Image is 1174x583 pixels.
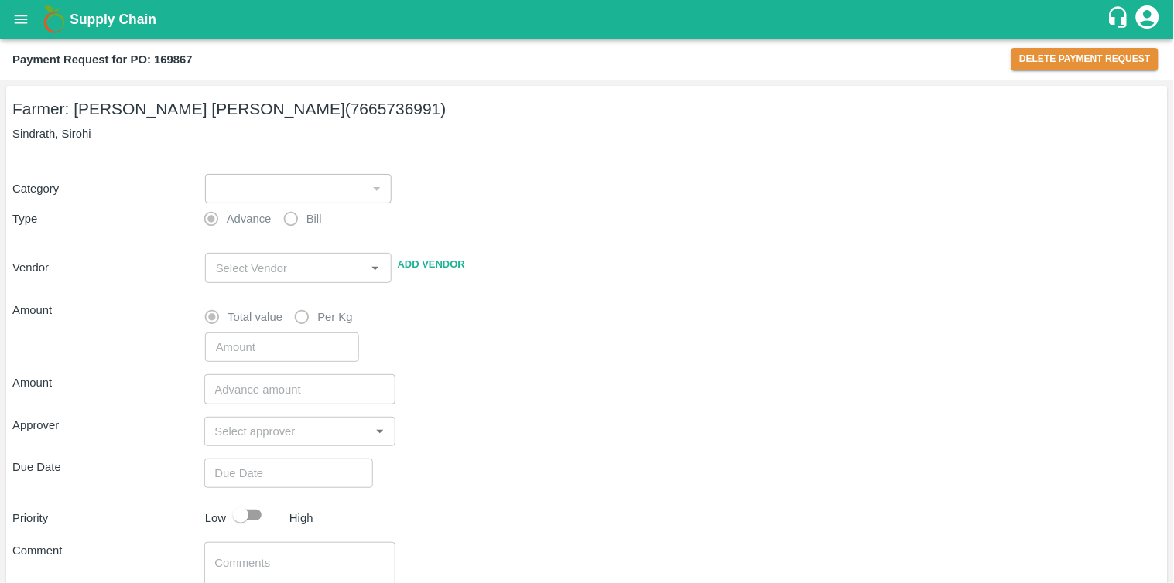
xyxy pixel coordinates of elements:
p: Comment [12,542,204,559]
button: Open [370,421,390,442]
button: Open [365,257,385,278]
input: Amount [205,332,359,362]
input: Advance amount [204,374,396,404]
p: Amount [12,374,204,391]
div: payment_amount_type [205,302,365,332]
p: Priority [12,510,199,527]
span: Bill [306,210,322,227]
div: customer-support [1107,5,1134,33]
span: Total value [228,309,282,326]
input: Select approver [209,421,366,442]
div: account of current user [1134,3,1162,36]
button: open drawer [3,2,39,37]
b: Payment Request for PO: 169867 [12,53,193,66]
input: Choose date [204,459,362,488]
p: Category [12,180,199,197]
p: Approver [12,417,204,434]
p: Due Date [12,459,204,476]
img: logo [39,4,70,35]
span: Per Kg [317,309,352,326]
h5: Farmer: [PERSON_NAME] [PERSON_NAME] (7665736991) [12,98,1162,120]
p: Sindrath, Sirohi [12,125,1162,142]
p: Amount [12,302,199,319]
p: Vendor [12,259,199,276]
span: Advance [227,210,272,227]
p: Type [12,210,204,227]
p: High [289,510,313,527]
p: Low [205,510,226,527]
b: Supply Chain [70,12,156,27]
a: Supply Chain [70,9,1107,30]
input: Select Vendor [210,257,341,278]
button: Add Vendor [392,251,471,278]
button: Delete Payment Request [1011,48,1159,70]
